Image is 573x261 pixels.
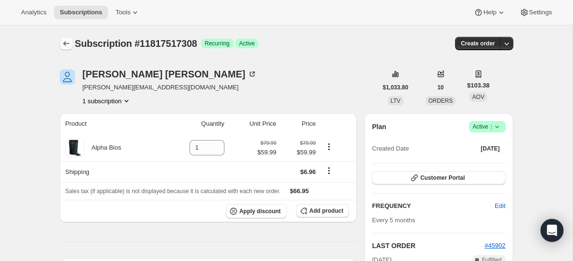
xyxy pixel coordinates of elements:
button: Product actions [321,141,337,152]
button: [DATE] [475,142,506,155]
span: $59.99 [257,148,276,157]
th: Product [60,113,163,134]
button: Settings [514,6,558,19]
span: 10 [437,84,444,91]
span: Tools [116,9,130,16]
button: Product actions [83,96,131,106]
button: Apply discount [226,204,286,218]
span: $59.99 [282,148,316,157]
span: Created Date [372,144,409,153]
button: Shipping actions [321,165,337,176]
span: AOV [472,94,484,100]
span: Settings [529,9,552,16]
span: $103.38 [467,81,489,90]
span: Sarah Baker [60,69,75,85]
span: Recurring [205,40,230,47]
button: Tools [110,6,146,19]
button: #45902 [485,241,505,250]
th: Shipping [60,161,163,182]
span: ORDERS [428,98,453,104]
small: $79.99 [261,140,276,146]
span: [PERSON_NAME][EMAIL_ADDRESS][DOMAIN_NAME] [83,83,257,92]
span: Active [473,122,502,131]
div: Open Intercom Messenger [541,219,563,242]
button: $1,033.80 [377,81,414,94]
button: Help [468,6,511,19]
span: | [490,123,492,130]
button: Customer Portal [372,171,505,185]
button: Add product [296,204,349,217]
span: $6.96 [300,168,316,175]
span: Every 5 months [372,217,415,224]
span: Subscriptions [60,9,102,16]
small: $79.99 [300,140,316,146]
span: $66.95 [290,187,309,195]
button: Create order [455,37,500,50]
span: [DATE] [481,145,500,152]
span: Apply discount [239,207,281,215]
button: Subscriptions [54,6,108,19]
span: Active [239,40,255,47]
span: Analytics [21,9,46,16]
h2: LAST ORDER [372,241,485,250]
div: Alpha Bios [85,143,121,152]
span: Create order [461,40,495,47]
span: Sales tax (if applicable) is not displayed because it is calculated with each new order. [65,188,281,195]
th: Unit Price [227,113,279,134]
span: $1,033.80 [383,84,408,91]
button: Analytics [15,6,52,19]
th: Quantity [162,113,227,134]
button: Edit [489,198,511,214]
div: [PERSON_NAME] [PERSON_NAME] [83,69,257,79]
span: Add product [309,207,343,215]
button: Subscriptions [60,37,73,50]
span: Edit [495,201,505,211]
span: LTV [391,98,401,104]
span: Customer Portal [420,174,465,182]
h2: Plan [372,122,386,131]
h2: FREQUENCY [372,201,495,211]
span: Help [483,9,496,16]
span: Subscription #11817517308 [75,38,197,49]
a: #45902 [485,242,505,249]
button: 10 [432,81,449,94]
th: Price [279,113,319,134]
